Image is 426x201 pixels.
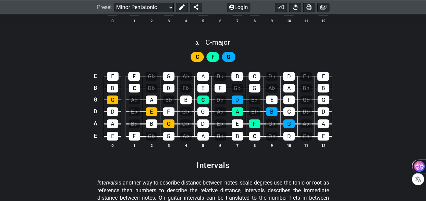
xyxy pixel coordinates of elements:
[215,119,226,128] div: E♭
[249,72,260,81] div: C
[300,107,312,116] div: D♭
[249,132,260,140] div: C
[163,132,174,140] div: G
[180,72,192,81] div: A♭
[266,84,277,92] div: A♭
[107,107,118,116] div: D
[143,142,160,149] th: 2
[280,142,297,149] th: 10
[146,107,157,116] div: E
[232,84,243,92] div: G♭
[300,95,312,104] div: G♭
[197,107,209,116] div: G
[300,119,312,128] div: A♭
[249,95,260,104] div: E♭
[160,17,177,24] th: 3
[180,119,192,128] div: D♭
[266,119,277,128] div: G♭
[266,72,277,81] div: D♭
[317,72,329,81] div: E
[249,107,260,116] div: B♭
[107,72,119,81] div: E
[246,142,263,149] th: 8
[300,84,312,92] div: B♭
[91,94,99,106] td: G
[176,3,188,12] button: Edit Preset
[215,84,226,92] div: F
[263,17,280,24] th: 9
[214,72,226,81] div: B♭
[231,72,243,81] div: B
[227,52,230,62] span: First enable full edit mode to edit
[146,95,157,104] div: A
[318,95,329,104] div: G
[215,95,226,104] div: D♭
[197,84,209,92] div: E
[283,84,295,92] div: A
[303,3,315,12] button: Print
[195,40,205,47] span: 8 .
[129,132,140,140] div: F
[283,107,295,116] div: C
[215,132,226,140] div: B♭
[197,72,209,81] div: A
[227,3,250,12] button: Login
[266,132,277,140] div: D♭
[129,95,140,104] div: A♭
[263,142,280,149] th: 9
[283,119,295,128] div: G
[126,142,143,149] th: 1
[91,70,99,82] td: E
[180,84,192,92] div: E♭
[205,38,230,46] span: C - major
[129,119,140,128] div: B♭
[232,132,243,140] div: B
[104,17,121,24] th: 0
[180,95,192,104] div: B
[297,142,315,149] th: 11
[163,84,174,92] div: D
[107,95,118,104] div: G
[180,132,192,140] div: A♭
[315,142,332,149] th: 12
[197,162,229,169] h2: Intervals
[211,52,215,62] span: First enable full edit mode to edit
[283,95,295,104] div: F
[229,17,246,24] th: 7
[91,117,99,130] td: A
[197,119,209,128] div: D
[129,84,140,92] div: C
[91,106,99,118] td: D
[97,179,117,186] em: Intervals
[180,107,192,116] div: G♭
[315,17,332,24] th: 12
[177,17,194,24] th: 4
[232,107,243,116] div: A
[128,72,140,81] div: F
[177,142,194,149] th: 4
[232,119,243,128] div: E
[289,3,301,12] button: Toggle Dexterity for all fretkits
[163,95,174,104] div: B♭
[107,119,118,128] div: A
[91,130,99,143] td: E
[163,107,174,116] div: F
[211,142,229,149] th: 6
[318,84,329,92] div: B
[104,142,121,149] th: 0
[297,17,315,24] th: 11
[146,119,157,128] div: B
[146,132,157,140] div: G♭
[196,52,199,62] span: First enable full edit mode to edit
[249,84,260,92] div: G
[194,142,211,149] th: 5
[318,119,329,128] div: A
[197,95,209,104] div: C
[280,17,297,24] th: 10
[145,72,157,81] div: G♭
[300,72,312,81] div: E♭
[129,107,140,116] div: E♭
[318,107,329,116] div: D
[194,17,211,24] th: 5
[211,17,229,24] th: 6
